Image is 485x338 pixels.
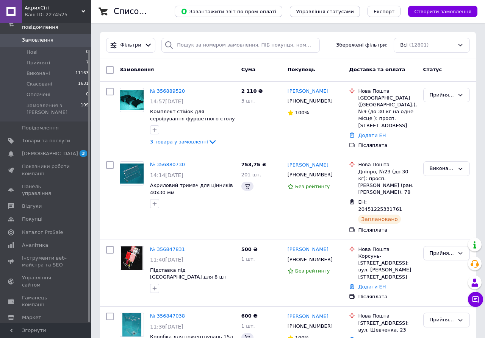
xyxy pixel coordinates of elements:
span: [PHONE_NUMBER] [288,98,333,104]
a: Фото товару [120,246,144,270]
span: Створити замовлення [414,9,471,14]
a: № 356880730 [150,162,185,167]
span: Нові [27,49,38,56]
span: Доставка та оплата [349,67,405,72]
a: Комплект стійок для сервірування фуршетного столу Чорний [150,109,235,128]
div: [STREET_ADDRESS]: вул. Шевченка, 23 [358,320,417,333]
span: Повідомлення [22,125,59,131]
span: Маркет [22,314,41,321]
span: Показники роботи компанії [22,163,70,177]
span: 11:36[DATE] [150,324,183,330]
span: Каталог ProSale [22,229,63,236]
a: № 356889520 [150,88,185,94]
div: Прийнято [430,316,454,324]
span: 3 шт. [241,98,255,104]
span: 753,75 ₴ [241,162,266,167]
span: Управління сайтом [22,274,70,288]
a: Створити замовлення [401,8,477,14]
div: Нова Пошта [358,88,417,95]
span: 1 шт. [241,256,255,262]
span: 109 [81,102,89,116]
div: Післяплата [358,142,417,149]
div: Нова Пошта [358,161,417,168]
img: Фото товару [122,313,142,336]
button: Експорт [368,6,401,17]
div: Післяплата [358,227,417,234]
input: Пошук за номером замовлення, ПІБ покупця, номером телефону, Email, номером накладної [161,38,320,53]
a: Додати ЕН [358,132,386,138]
span: АкрилСіті [25,5,81,11]
button: Управління статусами [290,6,360,17]
span: Замовлення та повідомлення [22,17,91,31]
span: 1631 [78,81,89,87]
span: 7 [86,59,89,66]
span: Без рейтингу [295,184,330,189]
h1: Список замовлень [114,7,191,16]
span: Прийняті [27,59,50,66]
span: Покупець [288,67,315,72]
span: 500 ₴ [241,246,258,252]
div: Ваш ID: 2274525 [25,11,91,18]
a: Фото товару [120,313,144,337]
span: Гаманець компанії [22,294,70,308]
div: Виконано [430,165,454,173]
span: Збережені фільтри: [336,42,388,49]
img: Фото товару [121,246,142,270]
span: Виконані [27,70,50,77]
a: 3 товара у замовленні [150,139,217,145]
span: [PHONE_NUMBER] [288,323,333,329]
img: Фото товару [120,164,144,183]
span: Статус [423,67,442,72]
span: 1 шт. [241,323,255,329]
span: [DEMOGRAPHIC_DATA] [22,150,78,157]
div: Корсунь-[STREET_ADDRESS]: вул. [PERSON_NAME][STREET_ADDRESS] [358,253,417,280]
a: Фото товару [120,88,144,112]
span: 0 [86,91,89,98]
a: [PERSON_NAME] [288,162,329,169]
span: 0 [86,49,89,56]
span: [PHONE_NUMBER] [288,257,333,262]
div: Заплановано [358,215,401,224]
div: Післяплата [358,293,417,300]
span: 100% [295,110,309,115]
span: Замовлення з [PERSON_NAME] [27,102,81,116]
span: 3 товара у замовленні [150,139,208,145]
a: № 356847831 [150,246,185,252]
span: 11:40[DATE] [150,257,183,263]
div: Прийнято [430,91,454,99]
span: Підставка під [GEOGRAPHIC_DATA] для 8 шт [150,267,227,280]
a: № 356847038 [150,313,185,319]
a: [PERSON_NAME] [288,88,329,95]
span: 11163 [75,70,89,77]
div: [GEOGRAPHIC_DATA] ([GEOGRAPHIC_DATA].), №9 (до 30 кг на одне місце ): просп. [STREET_ADDRESS] [358,95,417,129]
a: [PERSON_NAME] [288,246,329,253]
span: Управління статусами [296,9,354,14]
span: Cума [241,67,255,72]
span: [PHONE_NUMBER] [288,172,333,178]
div: Дніпро, №23 (до 30 кг): просп. [PERSON_NAME] (ран. [PERSON_NAME]), 78 [358,168,417,196]
span: Панель управління [22,183,70,197]
span: 14:14[DATE] [150,172,183,178]
span: Покупці [22,216,42,223]
img: Фото товару [120,90,144,110]
button: Створити замовлення [408,6,477,17]
span: 14:57[DATE] [150,98,183,104]
span: 600 ₴ [241,313,258,319]
span: Скасовані [27,81,52,87]
span: Інструменти веб-майстра та SEO [22,255,70,268]
span: Фільтри [120,42,141,49]
div: Прийнято [430,249,454,257]
button: Завантажити звіт по пром-оплаті [175,6,282,17]
span: 201 шт. [241,172,261,178]
span: Оплачені [27,91,50,98]
a: [PERSON_NAME] [288,313,329,320]
a: Акриловий тримач для цінників 40х30 мм [150,182,233,195]
span: 3 [80,150,87,157]
span: ЕН: 20451225331761 [358,199,402,212]
div: Нова Пошта [358,313,417,319]
span: Замовлення [22,37,53,44]
span: Аналітика [22,242,48,249]
span: Завантажити звіт по пром-оплаті [181,8,276,15]
span: Товари та послуги [22,137,70,144]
